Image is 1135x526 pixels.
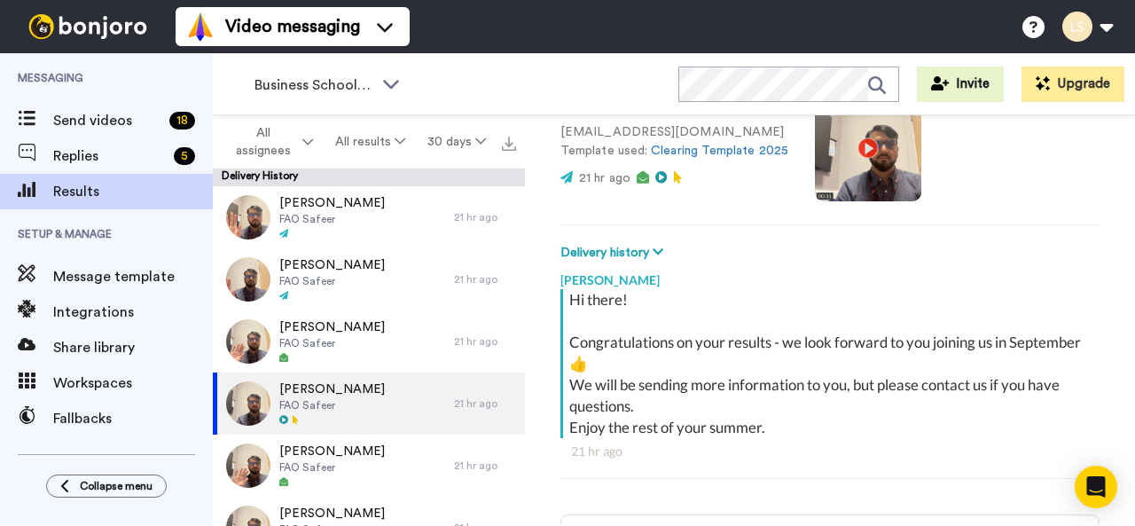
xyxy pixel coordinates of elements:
[279,398,385,412] span: FAO Safeer
[416,126,497,158] button: 30 days
[213,435,525,497] a: [PERSON_NAME]FAO Safeer21 hr ago
[53,408,213,429] span: Fallbacks
[80,479,153,493] span: Collapse menu
[226,195,270,239] img: 038fa385-7189-422b-8262-3bbfd4ffb9df-thumb.jpg
[174,147,195,165] div: 5
[53,373,213,394] span: Workspaces
[186,12,215,41] img: vm-color.svg
[917,67,1004,102] button: Invite
[325,126,417,158] button: All results
[279,194,385,212] span: [PERSON_NAME]
[579,172,630,184] span: 21 hr ago
[226,381,270,426] img: d27e7bd3-3bc2-4543-b04b-7eadcaccd1f8-thumb.jpg
[226,444,270,488] img: 38793732-c953-4dbe-82e3-4eb768bea8b9-thumb.jpg
[454,210,516,224] div: 21 hr ago
[651,145,788,157] a: Clearing Template 2025
[46,475,167,498] button: Collapse menu
[213,373,525,435] a: [PERSON_NAME]FAO Safeer21 hr ago
[497,129,521,155] button: Export all results that match these filters now.
[454,334,516,349] div: 21 hr ago
[226,257,270,302] img: 75e81837-0e9a-4271-880d-e32997186534-thumb.jpg
[213,310,525,373] a: [PERSON_NAME]FAO Safeer21 hr ago
[213,186,525,248] a: [PERSON_NAME]FAO Safeer21 hr ago
[279,505,385,522] span: [PERSON_NAME]
[279,381,385,398] span: [PERSON_NAME]
[21,14,154,39] img: bj-logo-header-white.svg
[53,302,213,323] span: Integrations
[560,123,788,161] p: [EMAIL_ADDRESS][DOMAIN_NAME] Template used:
[279,443,385,460] span: [PERSON_NAME]
[279,212,385,226] span: FAO Safeer
[254,75,373,96] span: Business School 2025
[560,263,1100,289] div: [PERSON_NAME]
[1075,466,1117,508] div: Open Intercom Messenger
[454,272,516,287] div: 21 hr ago
[560,243,669,263] button: Delivery history
[53,181,213,202] span: Results
[279,274,385,288] span: FAO Safeer
[53,337,213,358] span: Share library
[53,110,162,131] span: Send videos
[571,443,1089,460] div: 21 hr ago
[169,112,195,130] div: 18
[279,318,385,336] span: [PERSON_NAME]
[227,124,299,160] span: All assignees
[454,396,516,411] div: 21 hr ago
[213,248,525,310] a: [PERSON_NAME]FAO Safeer21 hr ago
[53,266,213,287] span: Message template
[213,169,525,186] div: Delivery History
[279,336,385,350] span: FAO Safeer
[216,117,325,167] button: All assignees
[225,14,360,39] span: Video messaging
[502,137,516,151] img: export.svg
[53,145,167,167] span: Replies
[226,319,270,364] img: 30f061e2-b9c4-45d4-b3a7-57c97c7aca6e-thumb.jpg
[569,289,1095,438] div: Hi there! Congratulations on your results - we look forward to you joining us in September 👍 We w...
[1021,67,1124,102] button: Upgrade
[279,256,385,274] span: [PERSON_NAME]
[279,460,385,475] span: FAO Safeer
[454,459,516,473] div: 21 hr ago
